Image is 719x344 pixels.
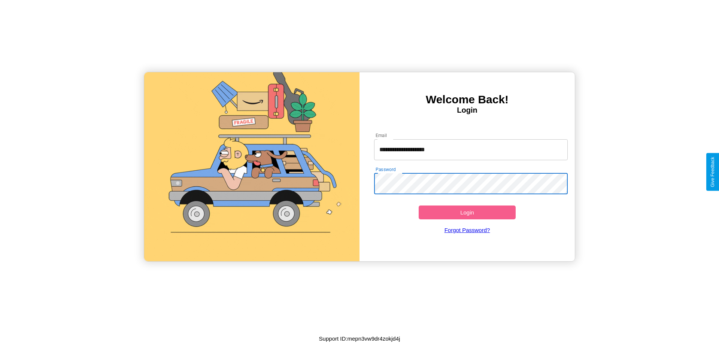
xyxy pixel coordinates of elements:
[144,72,359,261] img: gif
[710,157,715,187] div: Give Feedback
[376,132,387,138] label: Email
[319,334,400,344] p: Support ID: mepn3vw9dr4zokjd4j
[359,93,575,106] h3: Welcome Back!
[376,166,395,173] label: Password
[359,106,575,115] h4: Login
[370,219,564,241] a: Forgot Password?
[419,206,516,219] button: Login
